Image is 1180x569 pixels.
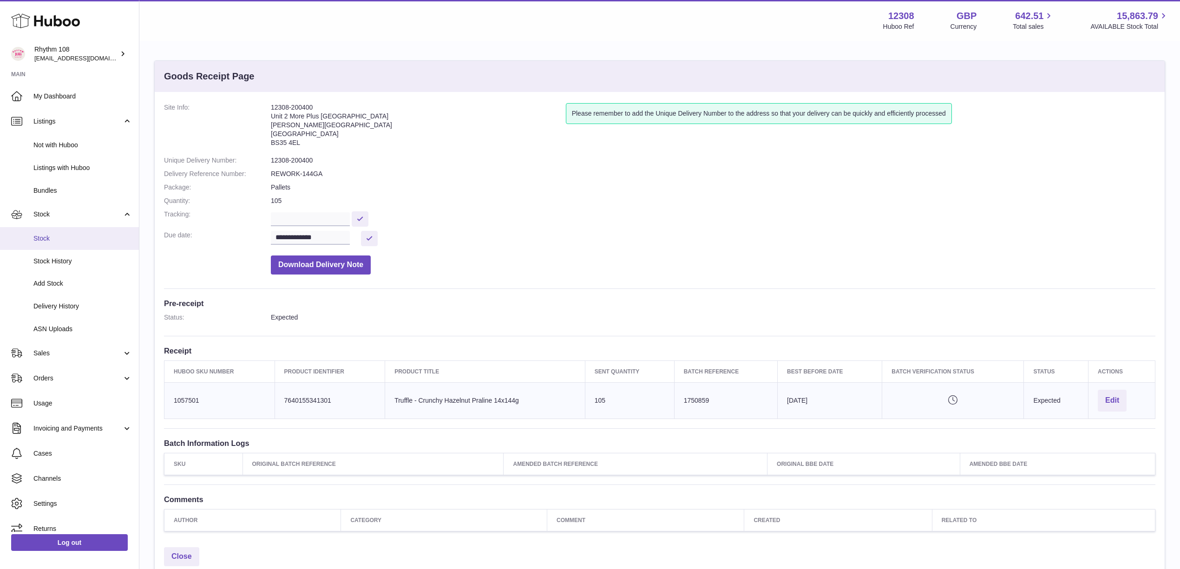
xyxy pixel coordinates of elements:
[33,449,132,458] span: Cases
[932,510,1155,531] th: Related to
[1088,360,1155,382] th: Actions
[164,196,271,205] dt: Quantity:
[33,325,132,334] span: ASN Uploads
[164,231,271,246] dt: Due date:
[275,360,385,382] th: Product Identifier
[33,279,132,288] span: Add Stock
[1015,10,1043,22] span: 642.51
[164,70,255,83] h3: Goods Receipt Page
[271,183,1155,192] dd: Pallets
[271,103,566,151] address: 12308-200400 Unit 2 More Plus [GEOGRAPHIC_DATA] [PERSON_NAME][GEOGRAPHIC_DATA] [GEOGRAPHIC_DATA] ...
[11,534,128,551] a: Log out
[566,103,952,124] div: Please remember to add the Unique Delivery Number to the address so that your delivery can be qui...
[33,302,132,311] span: Delivery History
[164,170,271,178] dt: Delivery Reference Number:
[34,45,118,63] div: Rhythm 108
[164,103,271,151] dt: Site Info:
[33,210,122,219] span: Stock
[882,360,1024,382] th: Batch Verification Status
[271,170,1155,178] dd: REWORK-144GA
[164,183,271,192] dt: Package:
[164,547,199,566] a: Close
[33,474,132,483] span: Channels
[164,210,271,226] dt: Tracking:
[888,10,914,22] strong: 12308
[164,156,271,165] dt: Unique Delivery Number:
[164,510,341,531] th: Author
[34,54,137,62] span: [EMAIL_ADDRESS][DOMAIN_NAME]
[271,313,1155,322] dd: Expected
[33,257,132,266] span: Stock History
[271,156,1155,165] dd: 12308-200400
[585,360,674,382] th: Sent Quantity
[1013,22,1054,31] span: Total sales
[11,47,25,61] img: orders@rhythm108.com
[33,374,122,383] span: Orders
[1013,10,1054,31] a: 642.51 Total sales
[1098,390,1127,412] button: Edit
[951,22,977,31] div: Currency
[271,255,371,275] button: Download Delivery Note
[33,349,122,358] span: Sales
[33,164,132,172] span: Listings with Huboo
[164,298,1155,308] h3: Pre-receipt
[33,141,132,150] span: Not with Huboo
[674,360,777,382] th: Batch Reference
[164,382,275,419] td: 1057501
[33,117,122,126] span: Listings
[33,424,122,433] span: Invoicing and Payments
[33,499,132,508] span: Settings
[547,510,744,531] th: Comment
[960,453,1155,475] th: Amended BBE Date
[164,313,271,322] dt: Status:
[883,22,914,31] div: Huboo Ref
[275,382,385,419] td: 7640155341301
[164,494,1155,504] h3: Comments
[778,360,882,382] th: Best Before Date
[164,360,275,382] th: Huboo SKU Number
[674,382,777,419] td: 1750859
[504,453,767,475] th: Amended Batch Reference
[33,524,132,533] span: Returns
[1090,10,1169,31] a: 15,863.79 AVAILABLE Stock Total
[778,382,882,419] td: [DATE]
[271,196,1155,205] dd: 105
[33,186,132,195] span: Bundles
[33,399,132,408] span: Usage
[585,382,674,419] td: 105
[33,92,132,101] span: My Dashboard
[957,10,977,22] strong: GBP
[1117,10,1158,22] span: 15,863.79
[1024,360,1088,382] th: Status
[744,510,932,531] th: Created
[243,453,504,475] th: Original Batch Reference
[33,234,132,243] span: Stock
[164,346,1155,356] h3: Receipt
[767,453,960,475] th: Original BBE Date
[164,438,1155,448] h3: Batch Information Logs
[1090,22,1169,31] span: AVAILABLE Stock Total
[341,510,547,531] th: Category
[385,360,585,382] th: Product title
[1024,382,1088,419] td: Expected
[164,453,243,475] th: SKU
[385,382,585,419] td: Truffle - Crunchy Hazelnut Praline 14x144g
